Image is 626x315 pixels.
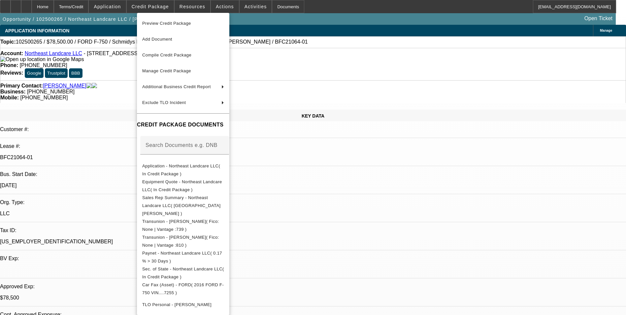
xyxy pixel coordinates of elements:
span: Exclude TLO Incident [142,100,186,105]
span: Equipment Quote - Northeast Landcare LLC( In Credit Package ) [142,179,222,192]
span: Preview Credit Package [142,21,191,26]
span: Paynet - Northeast Landcare LLC( 0.17 % > 30 Days ) [142,251,222,263]
span: Manage Credit Package [142,68,191,73]
span: Transunion - [PERSON_NAME]( Fico: None | Vantage :810 ) [142,235,219,248]
span: Car Fax (Asset) - FORD( 2016 FORD F-750 VIN....7255 ) [142,282,224,295]
span: Additional Business Credit Report [142,84,211,89]
span: Application - Northeast Landcare LLC( In Credit Package ) [142,163,220,176]
h4: CREDIT PACKAGE DOCUMENTS [137,121,229,129]
span: Transunion - [PERSON_NAME]( Fico: None | Vantage :739 ) [142,219,219,232]
button: Transunion - Pierson, Allen( Fico: None | Vantage :739 ) [137,218,229,233]
span: Sec. of State - Northeast Landcare LLC( In Credit Package ) [142,266,224,279]
button: Car Fax (Asset) - FORD( 2016 FORD F-750 VIN....7255 ) [137,281,229,297]
button: TLO Personal - Pierson, Allen [137,297,229,313]
button: Transunion - Bentley, Brian( Fico: None | Vantage :810 ) [137,233,229,249]
button: Paynet - Northeast Landcare LLC( 0.17 % > 30 Days ) [137,249,229,265]
button: Sec. of State - Northeast Landcare LLC( In Credit Package ) [137,265,229,281]
mat-label: Search Documents e.g. DNB [146,142,217,148]
span: Add Document [142,37,172,42]
button: Application - Northeast Landcare LLC( In Credit Package ) [137,162,229,178]
button: Equipment Quote - Northeast Landcare LLC( In Credit Package ) [137,178,229,194]
span: TLO Personal - [PERSON_NAME] [142,302,212,307]
span: Sales Rep Summary - Northeast Landcare LLC( [GEOGRAPHIC_DATA][PERSON_NAME] ) [142,195,221,216]
button: Sales Rep Summary - Northeast Landcare LLC( Mansfield, Jeff ) [137,194,229,218]
span: Compile Credit Package [142,52,191,57]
